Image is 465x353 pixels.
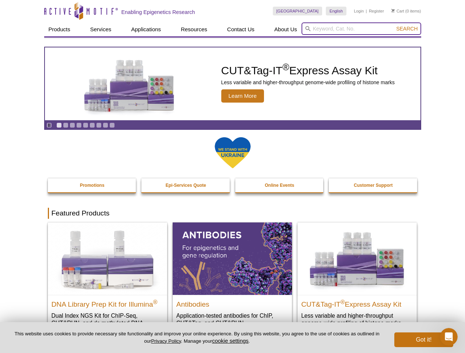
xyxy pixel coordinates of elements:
sup: ® [153,299,158,305]
strong: Epi-Services Quote [166,183,206,188]
input: Keyword, Cat. No. [302,22,421,35]
a: Resources [176,22,212,36]
img: DNA Library Prep Kit for Illumina [48,222,167,295]
a: Applications [127,22,165,36]
img: CUT&Tag-IT Express Assay Kit [68,43,190,124]
a: Privacy Policy [151,338,181,344]
img: Your Cart [391,9,395,13]
a: Services [86,22,116,36]
iframe: Intercom live chat [440,328,458,346]
h2: Enabling Epigenetics Research [121,9,195,15]
a: All Antibodies Antibodies Application-tested antibodies for ChIP, CUT&Tag, and CUT&RUN. [173,222,292,334]
h2: DNA Library Prep Kit for Illumina [52,297,163,308]
img: All Antibodies [173,222,292,295]
p: Dual Index NGS Kit for ChIP-Seq, CUT&RUN, and ds methylated DNA assays. [52,312,163,334]
a: DNA Library Prep Kit for Illumina DNA Library Prep Kit for Illumina® Dual Index NGS Kit for ChIP-... [48,222,167,341]
h2: CUT&Tag-IT Express Assay Kit [221,65,395,76]
a: Go to slide 4 [76,122,82,128]
a: About Us [270,22,302,36]
a: Products [44,22,75,36]
a: Go to slide 9 [109,122,115,128]
span: Learn More [221,89,264,103]
a: CUT&Tag-IT Express Assay Kit CUT&Tag-IT®Express Assay Kit Less variable and higher-throughput gen... [45,47,420,120]
li: (0 items) [391,7,421,15]
li: | [366,7,367,15]
sup: ® [282,62,289,72]
a: English [326,7,346,15]
p: This website uses cookies to provide necessary site functionality and improve your online experie... [12,331,382,345]
p: Less variable and higher-throughput genome-wide profiling of histone marks [221,79,395,86]
a: Contact Us [223,22,259,36]
img: We Stand With Ukraine [214,136,251,169]
a: Toggle autoplay [46,122,52,128]
a: Go to slide 3 [70,122,75,128]
button: cookie settings [212,338,249,344]
strong: Online Events [265,183,294,188]
h2: Antibodies [176,297,288,308]
sup: ® [341,299,345,305]
h2: CUT&Tag-IT Express Assay Kit [301,297,413,308]
p: Application-tested antibodies for ChIP, CUT&Tag, and CUT&RUN. [176,312,288,327]
a: CUT&Tag-IT® Express Assay Kit CUT&Tag-IT®Express Assay Kit Less variable and higher-throughput ge... [297,222,417,334]
p: Less variable and higher-throughput genome-wide profiling of histone marks​. [301,312,413,327]
a: [GEOGRAPHIC_DATA] [273,7,323,15]
strong: Promotions [80,183,105,188]
a: Go to slide 7 [96,122,102,128]
button: Search [394,25,420,32]
a: Cart [391,8,404,14]
strong: Customer Support [354,183,392,188]
a: Go to slide 5 [83,122,88,128]
a: Login [354,8,364,14]
a: Online Events [235,178,324,192]
a: Go to slide 1 [56,122,62,128]
a: Customer Support [329,178,418,192]
a: Go to slide 8 [103,122,108,128]
a: Register [369,8,384,14]
button: Got it! [394,332,453,347]
a: Go to slide 6 [89,122,95,128]
a: Epi-Services Quote [141,178,230,192]
span: Search [396,26,418,32]
h2: Featured Products [48,208,418,219]
img: CUT&Tag-IT® Express Assay Kit [297,222,417,295]
article: CUT&Tag-IT Express Assay Kit [45,47,420,120]
a: Go to slide 2 [63,122,68,128]
a: Promotions [48,178,137,192]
